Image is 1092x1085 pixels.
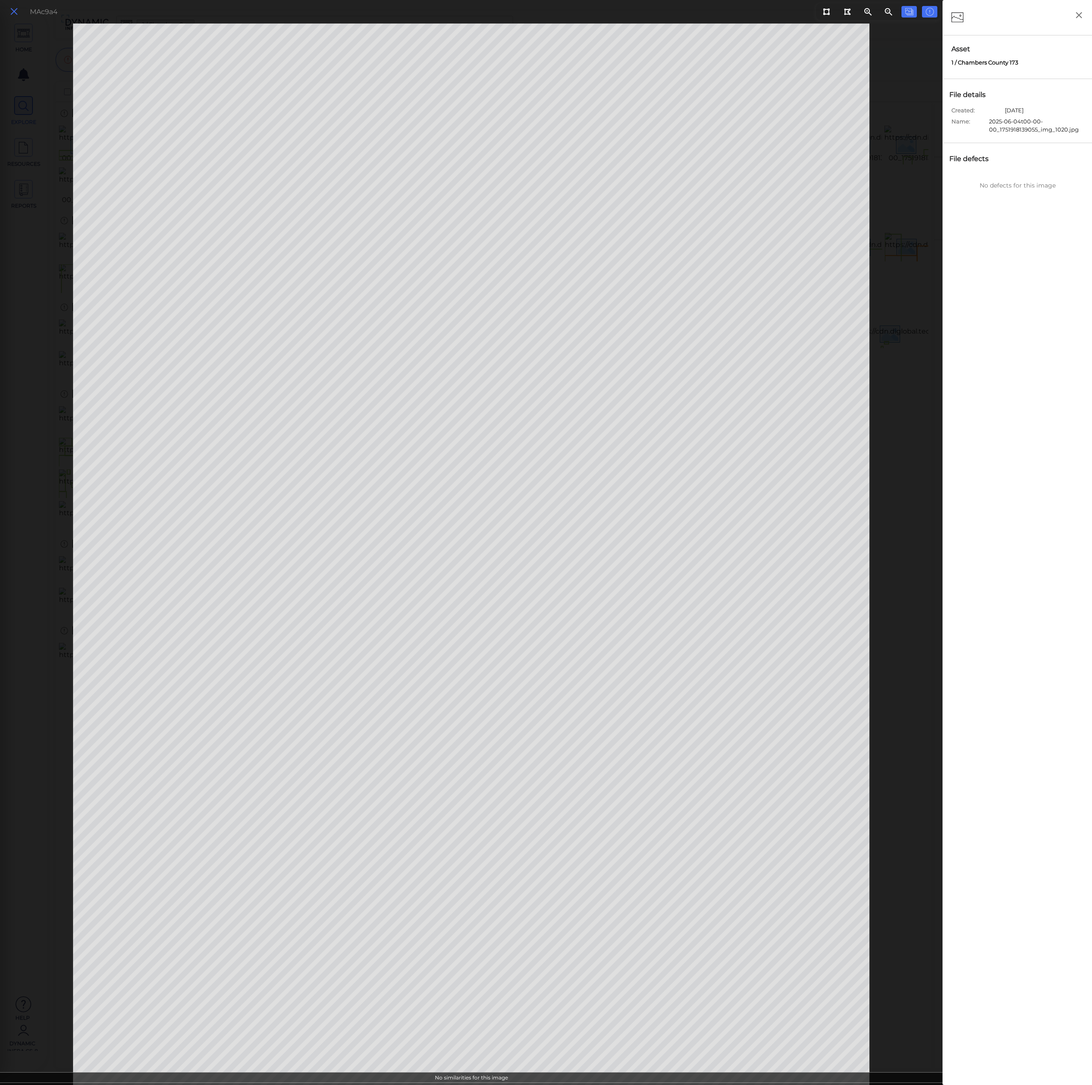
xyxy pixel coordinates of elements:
span: Created: [951,106,1003,117]
span: 1 / Chambers County 173 [951,59,1018,67]
span: [DATE] [1005,106,1024,117]
span: Asset [951,44,1083,54]
div: File defects [947,152,1000,166]
div: MAc9a4 [30,7,58,17]
div: No defects for this image [947,181,1088,190]
div: File details [947,88,997,102]
iframe: Chat [1056,1047,1086,1079]
span: 2025-06-04t00-00-00_1751918139055_img_1020.jpg [989,117,1088,134]
span: Name: [951,117,987,129]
